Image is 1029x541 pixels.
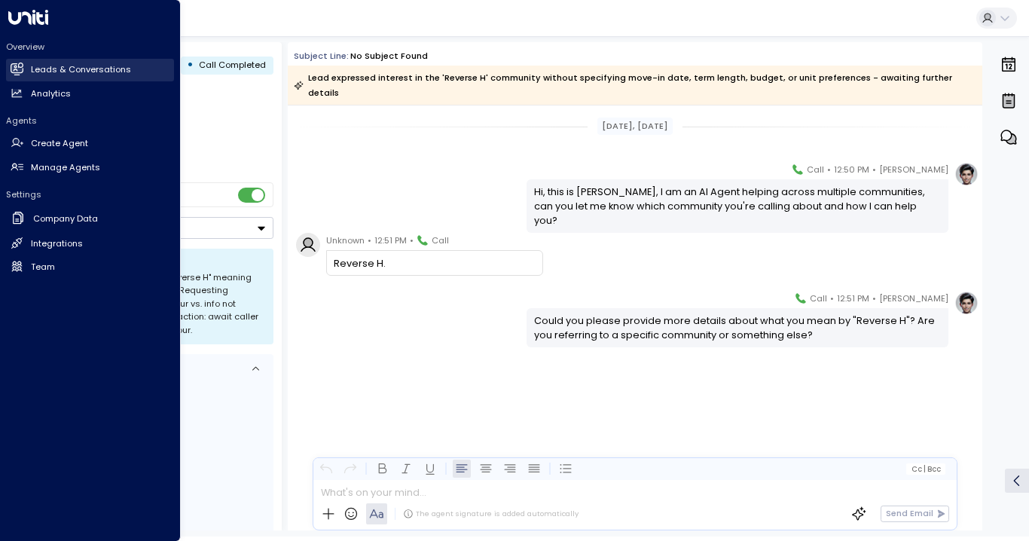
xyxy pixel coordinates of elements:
span: • [827,162,831,177]
div: • [187,54,194,76]
h2: Team [31,261,55,274]
h2: Agents [6,115,174,127]
a: Manage Agents [6,156,174,179]
h2: Settings [6,188,174,200]
span: Call Completed [199,59,266,71]
span: Call [810,291,827,306]
span: [PERSON_NAME] [879,291,948,306]
img: profile-logo.png [954,291,979,315]
div: [DATE], [DATE] [597,118,673,135]
div: No subject found [350,50,428,63]
span: 12:50 PM [834,162,869,177]
div: Lead expressed interest in the 'Reverse H' community without specifying move-in date, term length... [294,70,975,100]
span: [PERSON_NAME] [879,162,948,177]
span: Cc Bcc [911,465,941,473]
span: • [872,291,876,306]
h2: Manage Agents [31,161,100,174]
button: Undo [317,460,335,478]
span: Subject Line: [294,50,349,62]
h2: Integrations [31,237,83,250]
h2: Leads & Conversations [31,63,131,76]
span: • [830,291,834,306]
h2: Company Data [33,212,98,225]
span: Call [807,162,824,177]
span: 12:51 PM [837,291,869,306]
a: Create Agent [6,133,174,155]
a: Leads & Conversations [6,59,174,81]
img: profile-logo.png [954,162,979,186]
span: 12:51 PM [374,233,407,248]
div: Could you please provide more details about what you mean by "Reverse H"? Are you referring to a ... [534,313,942,342]
a: Team [6,255,174,278]
a: Analytics [6,82,174,105]
h2: Create Agent [31,137,88,150]
span: Call [432,233,449,248]
span: | [924,465,926,473]
a: Integrations [6,232,174,255]
span: • [368,233,371,248]
span: • [872,162,876,177]
h2: Analytics [31,87,71,100]
button: Cc|Bcc [906,463,945,475]
a: Company Data [6,206,174,231]
span: Unknown [326,233,365,248]
div: The agent signature is added automatically [403,509,579,519]
h2: Overview [6,41,174,53]
div: Reverse H. [334,256,535,270]
button: Redo [341,460,359,478]
div: Hi, this is [PERSON_NAME], I am an AI Agent helping across multiple communities, can you let me k... [534,185,942,228]
span: • [410,233,414,248]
